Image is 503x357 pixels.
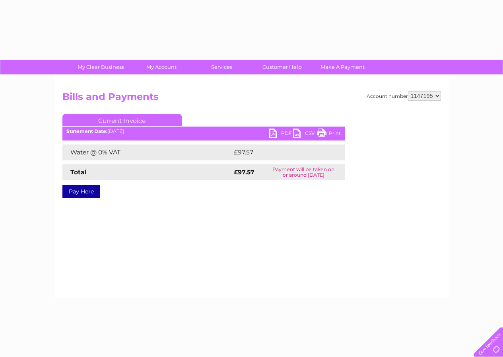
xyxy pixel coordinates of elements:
[189,60,254,74] a: Services
[367,91,441,101] div: Account number
[234,168,254,176] strong: £97.57
[66,128,107,134] b: Statement Date:
[128,60,194,74] a: My Account
[62,114,182,126] a: Current Invoice
[68,60,134,74] a: My Clear Business
[70,168,87,176] strong: Total
[62,91,441,106] h2: Bills and Payments
[262,164,345,180] td: Payment will be taken on or around [DATE]
[62,185,100,198] a: Pay Here
[310,60,375,74] a: Make A Payment
[293,129,317,140] a: CSV
[317,129,341,140] a: Print
[249,60,315,74] a: Customer Help
[62,129,345,134] div: [DATE]
[269,129,293,140] a: PDF
[62,144,232,160] td: Water @ 0% VAT
[232,144,328,160] td: £97.57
